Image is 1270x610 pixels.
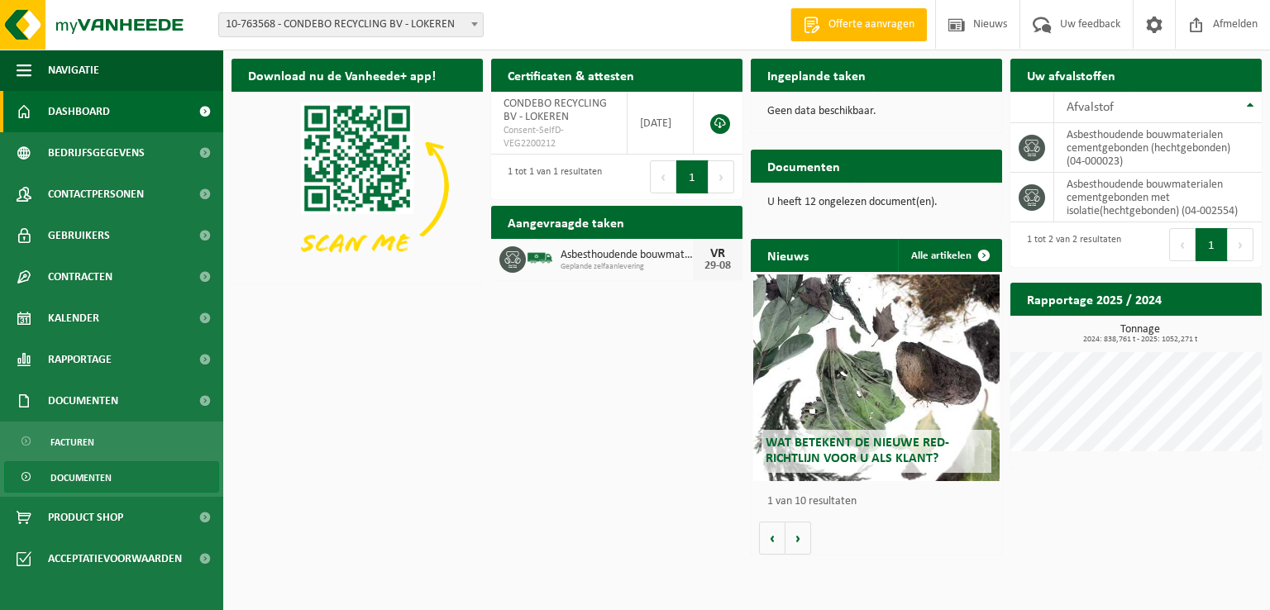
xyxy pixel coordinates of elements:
[628,92,694,155] td: [DATE]
[561,262,693,272] span: Geplande zelfaanlevering
[504,98,607,123] span: CONDEBO RECYCLING BV - LOKEREN
[219,13,483,36] span: 10-763568 - CONDEBO RECYCLING BV - LOKEREN
[48,50,99,91] span: Navigatie
[50,462,112,493] span: Documenten
[759,522,785,555] button: Vorige
[1019,226,1121,263] div: 1 tot 2 van 2 resultaten
[767,496,994,508] p: 1 van 10 resultaten
[709,160,734,193] button: Next
[526,244,554,272] img: BL-SO-LV
[48,497,123,538] span: Product Shop
[491,206,641,238] h2: Aangevraagde taken
[48,91,110,132] span: Dashboard
[701,260,734,272] div: 29-08
[676,160,709,193] button: 1
[1010,59,1132,91] h2: Uw afvalstoffen
[1196,228,1228,261] button: 1
[48,132,145,174] span: Bedrijfsgegevens
[4,461,219,493] a: Documenten
[48,298,99,339] span: Kalender
[48,380,118,422] span: Documenten
[50,427,94,458] span: Facturen
[898,239,1000,272] a: Alle artikelen
[561,249,693,262] span: Asbesthoudende bouwmaterialen cementgebonden (hechtgebonden)
[1067,101,1114,114] span: Afvalstof
[766,436,949,465] span: Wat betekent de nieuwe RED-richtlijn voor u als klant?
[751,239,825,271] h2: Nieuws
[218,12,484,37] span: 10-763568 - CONDEBO RECYCLING BV - LOKEREN
[1010,283,1178,315] h2: Rapportage 2025 / 2024
[1054,123,1262,173] td: asbesthoudende bouwmaterialen cementgebonden (hechtgebonden) (04-000023)
[767,106,986,117] p: Geen data beschikbaar.
[232,59,452,91] h2: Download nu de Vanheede+ app!
[48,256,112,298] span: Contracten
[48,538,182,579] span: Acceptatievoorwaarden
[1054,173,1262,222] td: asbesthoudende bouwmaterialen cementgebonden met isolatie(hechtgebonden) (04-002554)
[751,59,882,91] h2: Ingeplande taken
[499,159,602,195] div: 1 tot 1 van 1 resultaten
[48,174,144,215] span: Contactpersonen
[1019,336,1262,344] span: 2024: 838,761 t - 2025: 1052,271 t
[1228,228,1253,261] button: Next
[650,160,676,193] button: Previous
[1139,315,1260,348] a: Bekijk rapportage
[790,8,927,41] a: Offerte aanvragen
[491,59,651,91] h2: Certificaten & attesten
[751,150,857,182] h2: Documenten
[504,124,614,150] span: Consent-SelfD-VEG2200212
[767,197,986,208] p: U heeft 12 ongelezen document(en).
[1169,228,1196,261] button: Previous
[701,247,734,260] div: VR
[824,17,919,33] span: Offerte aanvragen
[1019,324,1262,344] h3: Tonnage
[48,339,112,380] span: Rapportage
[232,92,483,280] img: Download de VHEPlus App
[48,215,110,256] span: Gebruikers
[785,522,811,555] button: Volgende
[4,426,219,457] a: Facturen
[753,274,1000,481] a: Wat betekent de nieuwe RED-richtlijn voor u als klant?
